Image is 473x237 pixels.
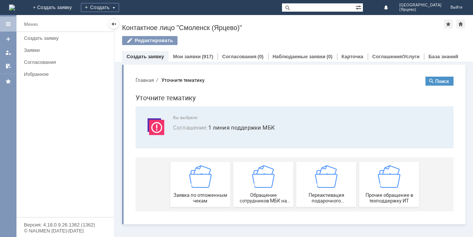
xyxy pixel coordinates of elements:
[122,95,145,117] img: getfafe0041f1c547558d014b707d1d9f05
[9,5,15,11] img: logo
[355,3,363,11] span: Расширенный поиск
[222,54,257,59] a: Согласования
[81,3,119,12] div: Создать
[428,54,458,59] a: База знаний
[258,54,264,59] div: (0)
[327,54,333,59] div: (0)
[122,24,444,32] div: Контактное лицо "Смоленск (Ярцево)"
[169,122,224,133] span: Переактивация подарочного сертификата
[24,228,106,233] div: © NAUMEN [DATE]-[DATE]
[6,6,24,13] button: Главная
[6,22,324,33] h1: Уточните тематику
[273,54,325,59] a: Наблюдаемые заявки
[399,8,442,12] span: (Ярцево)
[173,54,201,59] a: Мои заявки
[32,7,75,12] div: Уточните тематику
[372,54,419,59] a: Соглашения/Услуги
[24,222,106,227] div: Версия: 4.18.0.9.26.1362 (1362)
[43,53,79,60] span: Соглашение :
[167,91,227,136] a: Переактивация подарочного сертификата
[202,54,213,59] div: (917)
[24,35,109,41] div: Создать заявку
[60,95,82,117] img: getfafe0041f1c547558d014b707d1d9f05
[24,59,109,65] div: Согласования
[43,122,98,133] span: Заявка по отложенным чекам
[296,6,324,15] button: Поиск
[232,122,287,133] span: Прочие обращение в техподдержку ИТ
[248,95,271,117] img: getfafe0041f1c547558d014b707d1d9f05
[230,91,289,136] a: Прочие обращение в техподдержку ИТ
[21,44,112,56] a: Заявки
[2,60,14,72] a: Мои согласования
[24,20,38,29] div: Меню
[24,71,101,77] div: Избранное
[342,54,363,59] a: Карточка
[24,47,109,53] div: Заявки
[43,45,315,50] span: Вы выбрали:
[109,20,118,29] div: Скрыть меню
[127,54,164,59] a: Создать заявку
[185,95,208,117] img: getfafe0041f1c547558d014b707d1d9f05
[41,91,101,136] button: Заявка по отложенным чекам
[15,45,37,67] img: svg%3E
[399,3,442,8] span: [GEOGRAPHIC_DATA]
[21,56,112,68] a: Согласования
[456,20,465,29] div: Сделать домашней страницей
[106,122,161,133] span: Обращение сотрудников МБК на недоступность тех. поддержки
[9,5,15,11] a: Перейти на домашнюю страницу
[43,53,315,61] span: 1 линия поддержки МБК
[2,47,14,59] a: Мои заявки
[21,32,112,44] a: Создать заявку
[2,33,14,45] a: Создать заявку
[104,91,164,136] button: Обращение сотрудников МБК на недоступность тех. поддержки
[444,20,453,29] div: Добавить в избранное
